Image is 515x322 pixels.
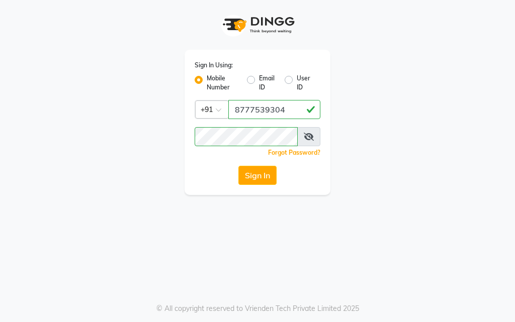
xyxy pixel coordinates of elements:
label: Mobile Number [207,74,239,92]
input: Username [228,100,320,119]
label: Email ID [259,74,276,92]
a: Forgot Password? [268,149,320,156]
label: Sign In Using: [195,61,233,70]
label: User ID [297,74,312,92]
img: logo1.svg [217,10,298,40]
input: Username [195,127,298,146]
button: Sign In [238,166,277,185]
